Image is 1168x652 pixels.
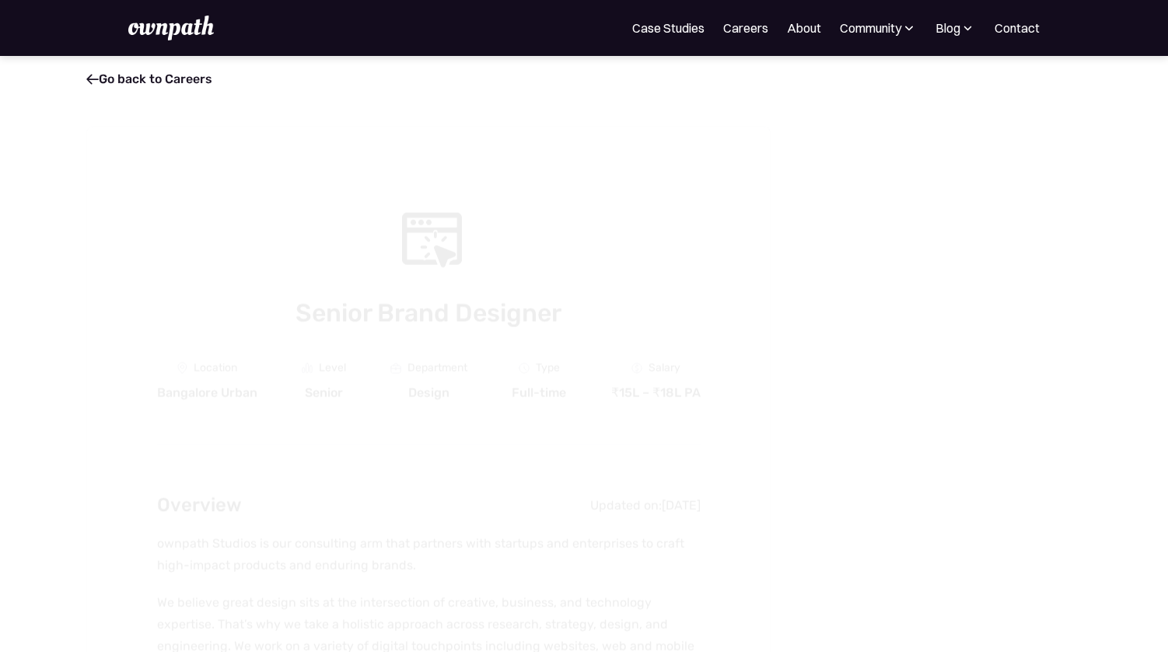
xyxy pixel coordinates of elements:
div: Location [194,362,237,375]
img: Portfolio Icon - Job Board X Webflow Template [390,363,401,373]
div: [DATE] [662,497,701,513]
img: Location Icon - Job Board X Webflow Template [177,362,187,375]
div: Blog [935,19,960,37]
div: Department [407,362,467,375]
a: Contact [995,19,1040,37]
div: Senior [305,385,343,401]
div: Salary [649,362,680,375]
div: ₹15L – ₹18L PA [611,385,701,401]
div: Full-time [512,385,566,401]
div: Design [408,385,449,401]
a: Go back to Careers [86,71,212,86]
div: Bangalore Urban [157,385,257,401]
div: Type [536,362,560,375]
span:  [86,71,99,87]
a: About [787,19,821,37]
div: Blog [935,19,976,37]
h2: Overview [157,490,242,521]
div: Community [840,19,917,37]
img: Clock Icon - Job Board X Webflow Template [519,363,530,374]
div: Community [840,19,901,37]
img: Graph Icon - Job Board X Webflow Template [302,363,313,374]
p: ownpath Studios is our consulting arm that partners with startups and enterprises to craft high-i... [157,533,701,577]
div: Updated on: [590,497,662,513]
a: Careers [723,19,768,37]
img: Money Icon - Job Board X Webflow Template [631,363,642,374]
a: Case Studies [632,19,705,37]
h1: Senior Brand Designer [157,295,701,331]
div: Level [319,362,346,375]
